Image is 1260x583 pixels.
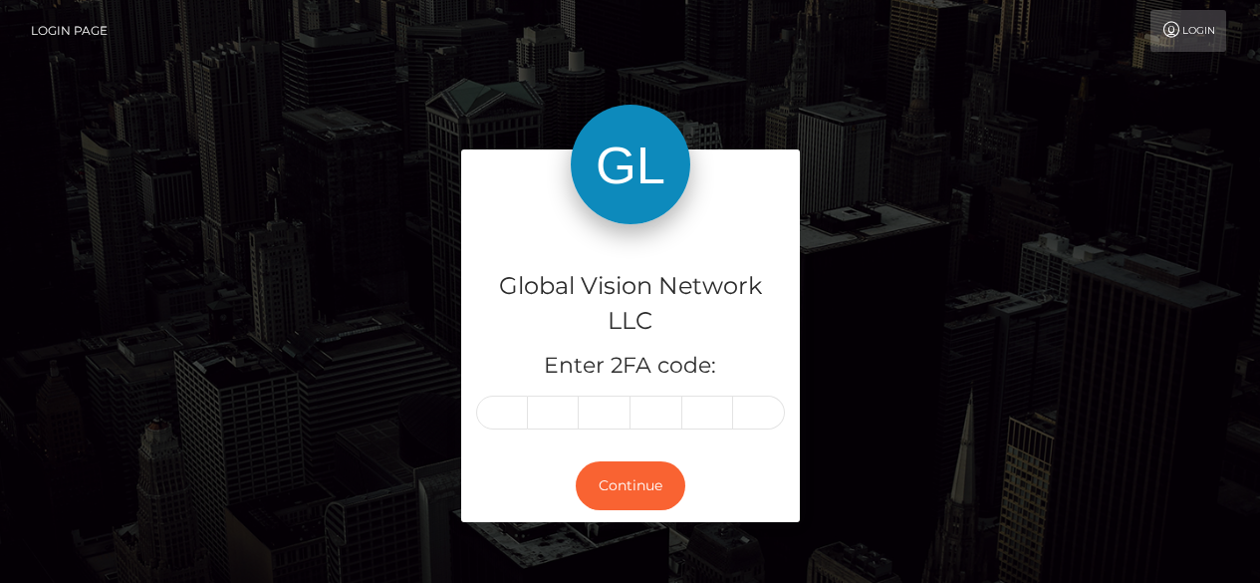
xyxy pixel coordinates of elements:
h5: Enter 2FA code: [476,351,785,382]
a: Login Page [31,10,108,52]
img: Global Vision Network LLC [571,105,690,224]
h4: Global Vision Network LLC [476,269,785,339]
a: Login [1150,10,1226,52]
button: Continue [576,461,685,510]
